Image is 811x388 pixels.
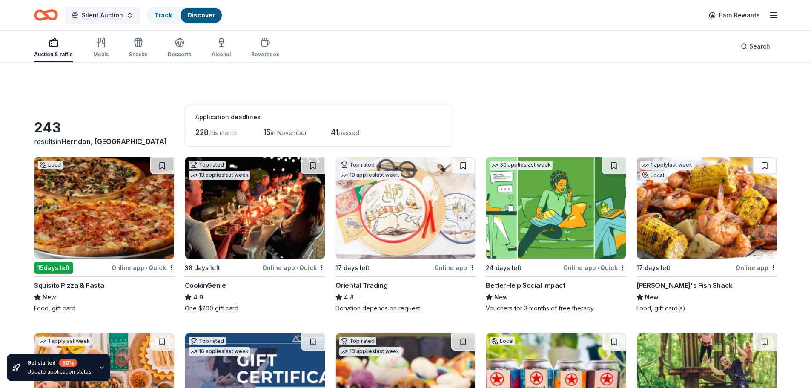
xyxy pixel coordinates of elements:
[34,157,175,313] a: Image for Squisito Pizza & PastaLocal15days leftOnline app•QuickSquisito Pizza & PastaNewFood, gi...
[339,347,401,356] div: 13 applies last week
[338,129,359,136] span: passed
[335,304,476,313] div: Donation depends on request
[185,157,325,313] a: Image for CookinGenieTop rated13 applieslast week38 days leftOnline app•QuickCookinGenie4.9One $2...
[38,161,63,169] div: Local
[34,280,104,290] div: Squisito Pizza & Pasta
[185,280,226,290] div: CookinGenie
[27,359,92,367] div: Get started
[34,136,175,147] div: results
[486,157,626,313] a: Image for BetterHelp Social Impact30 applieslast week24 days leftOnline app•QuickBetterHelp Socia...
[212,34,231,62] button: Alcohol
[168,51,191,58] div: Desserts
[209,129,237,136] span: this month
[129,51,147,58] div: Snacks
[262,262,325,273] div: Online app Quick
[335,280,388,290] div: Oriental Trading
[486,157,626,259] img: Image for BetterHelp Social Impact
[34,119,175,136] div: 243
[82,10,123,20] span: Silent Auction
[251,34,279,62] button: Beverages
[296,264,298,271] span: •
[185,263,220,273] div: 38 days left
[336,157,476,259] img: Image for Oriental Trading
[339,171,401,180] div: 10 applies last week
[637,157,777,259] img: Image for Ford's Fish Shack
[640,171,666,180] div: Local
[212,51,231,58] div: Alcohol
[27,368,92,375] div: Update application status
[112,262,175,273] div: Online app Quick
[645,292,659,302] span: New
[490,161,553,170] div: 30 applies last week
[59,359,77,367] div: 80 %
[34,51,73,58] div: Auction & raffle
[146,264,147,271] span: •
[563,262,626,273] div: Online app Quick
[335,157,476,313] a: Image for Oriental TradingTop rated10 applieslast week17 days leftOnline appOriental Trading4.8Do...
[251,51,279,58] div: Beverages
[189,161,226,169] div: Top rated
[34,157,174,259] img: Image for Squisito Pizza & Pasta
[189,337,226,345] div: Top rated
[597,264,599,271] span: •
[195,128,209,137] span: 228
[494,292,508,302] span: New
[636,157,777,313] a: Image for Ford's Fish Shack1 applylast weekLocal17 days leftOnline app[PERSON_NAME]'s Fish ShackN...
[34,34,73,62] button: Auction & raffle
[490,337,515,345] div: Local
[335,263,370,273] div: 17 days left
[56,137,167,146] span: in
[636,263,671,273] div: 17 days left
[168,34,191,62] button: Desserts
[129,34,147,62] button: Snacks
[147,7,223,24] button: TrackDiscover
[61,137,167,146] span: Herndon, [GEOGRAPHIC_DATA]
[34,5,58,25] a: Home
[636,280,733,290] div: [PERSON_NAME]'s Fish Shack
[486,280,565,290] div: BetterHelp Social Impact
[93,51,109,58] div: Meals
[65,7,140,24] button: Silent Auction
[486,263,522,273] div: 24 days left
[34,262,73,274] div: 15 days left
[636,304,777,313] div: Food, gift card(s)
[195,112,442,122] div: Application deadlines
[187,11,215,19] a: Discover
[263,128,271,137] span: 15
[486,304,626,313] div: Vouchers for 3 months of free therapy
[193,292,203,302] span: 4.9
[93,34,109,62] button: Meals
[185,304,325,313] div: One $200 gift card
[189,347,250,356] div: 16 applies last week
[271,129,307,136] span: in November
[734,38,777,55] button: Search
[38,337,92,346] div: 1 apply last week
[344,292,354,302] span: 4.8
[339,337,376,345] div: Top rated
[339,161,376,169] div: Top rated
[331,128,338,137] span: 41
[43,292,56,302] span: New
[704,8,765,23] a: Earn Rewards
[749,41,770,52] span: Search
[736,262,777,273] div: Online app
[155,11,172,19] a: Track
[434,262,476,273] div: Online app
[185,157,325,259] img: Image for CookinGenie
[34,304,175,313] div: Food, gift card
[640,161,694,170] div: 1 apply last week
[189,171,250,180] div: 13 applies last week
